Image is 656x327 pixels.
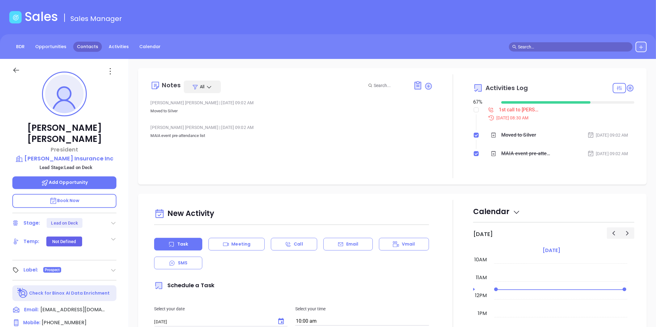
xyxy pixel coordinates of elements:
[473,206,520,217] span: Calendar
[473,231,493,238] h2: [DATE]
[150,132,433,147] p: MAIA event pre-attendance list
[178,260,187,266] p: SMS
[15,163,116,172] p: Lead Stage: Lead on Deck
[17,288,28,299] img: Ai-Enrich-DaqCidB-.svg
[150,98,433,107] div: [PERSON_NAME] [PERSON_NAME] [DATE] 09:02 AM
[475,274,488,281] div: 11am
[541,246,561,255] a: [DATE]
[219,125,220,130] span: |
[23,265,38,275] div: Label:
[40,306,105,313] span: [EMAIL_ADDRESS][DOMAIN_NAME]
[12,154,116,163] a: [PERSON_NAME] Insurance Inc
[294,241,303,247] p: Call
[45,75,84,113] img: profile-user
[154,305,288,312] p: Select your date
[512,45,517,49] span: search
[501,149,550,158] div: MAIA event pre-attendance list
[154,319,272,325] input: MM/DD/YYYY
[402,241,415,247] p: Vmail
[105,42,132,52] a: Activities
[162,82,181,88] div: Notes
[231,241,250,247] p: Meeting
[518,43,629,50] input: Search…
[12,42,28,52] a: BDR
[150,107,433,115] p: Moved to Silver
[484,114,634,121] div: [DATE] 08:30 AM
[136,42,164,52] a: Calendar
[473,98,494,106] div: 67 %
[51,218,78,228] div: Lead on Deck
[29,290,110,296] p: Check for Binox AI Data Enrichment
[154,206,429,222] div: New Activity
[607,227,621,239] button: Previous day
[473,256,488,263] div: 10am
[12,145,116,154] p: President
[499,105,540,114] div: 1st call to [PERSON_NAME] pre-attendee
[620,227,634,239] button: Next day
[219,100,220,105] span: |
[486,85,528,91] span: Activities Log
[32,42,70,52] a: Opportunities
[346,241,359,247] p: Email
[45,267,60,273] span: Prospect
[587,150,628,157] div: [DATE] 09:02 AM
[24,306,39,314] span: Email:
[154,281,214,289] span: Schedule a Task
[23,218,40,228] div: Stage:
[150,123,433,132] div: [PERSON_NAME] [PERSON_NAME] [DATE] 09:02 AM
[52,237,76,246] div: Not Defined
[23,319,40,326] span: Mobile :
[474,292,488,299] div: 12pm
[295,305,429,312] p: Select your time
[70,14,122,23] span: Sales Manager
[41,179,88,185] span: Add Opportunity
[177,241,188,247] p: Task
[200,84,204,90] span: All
[477,310,488,317] div: 1pm
[23,237,40,246] div: Temp:
[42,319,86,326] span: [PHONE_NUMBER]
[12,122,116,145] p: [PERSON_NAME] [PERSON_NAME]
[49,197,80,204] span: Book Now
[25,9,58,24] h1: Sales
[73,42,102,52] a: Contacts
[587,132,628,139] div: [DATE] 09:02 AM
[501,130,536,140] div: Moved to Silver
[374,82,406,89] input: Search...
